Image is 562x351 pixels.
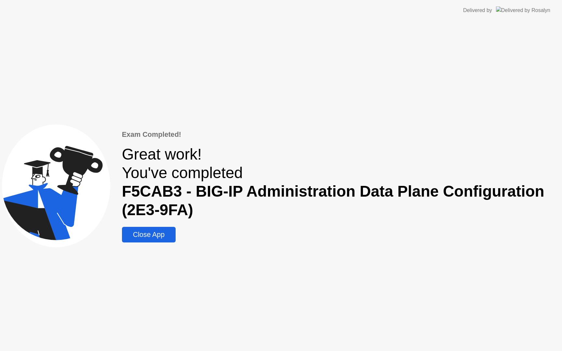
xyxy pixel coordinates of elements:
[122,129,560,140] div: Exam Completed!
[124,231,174,239] div: Close App
[463,6,492,14] div: Delivered by
[122,183,544,218] b: F5CAB3 - BIG-IP Administration Data Plane Configuration (2E3-9FA)
[496,6,550,14] img: Delivered by Rosalyn
[122,145,560,219] div: Great work! You've completed
[122,227,176,242] button: Close App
